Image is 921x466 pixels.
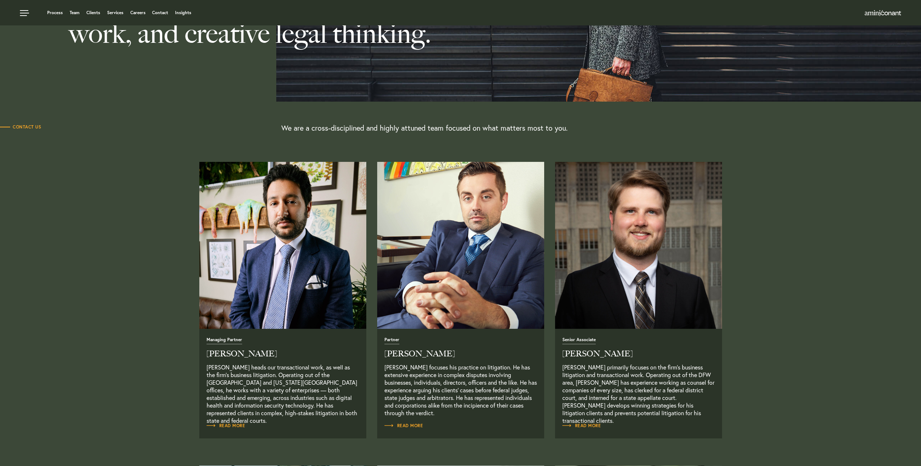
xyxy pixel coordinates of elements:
[562,338,596,344] span: Senior Associate
[562,424,601,428] span: Read More
[384,363,537,417] p: [PERSON_NAME] focuses his practice on litigation. He has extensive experience in complex disputes...
[373,158,548,333] img: alex_conant.jpg
[199,162,366,329] img: neema_amini-4.jpg
[152,11,168,15] a: Contact
[562,363,715,417] p: [PERSON_NAME] primarily focuses on the firm’s business litigation and transactional work. Operati...
[865,11,901,16] a: Home
[562,350,715,358] h2: [PERSON_NAME]
[207,363,359,417] p: [PERSON_NAME] heads our transactional work, as well as the firm’s business litigation. Operating ...
[207,338,242,344] span: Managing Partner
[175,11,191,15] a: Insights
[107,11,123,15] a: Services
[384,338,399,344] span: Partner
[377,162,544,329] a: Read Full Bio
[555,162,722,329] img: AC-Headshot-4462.jpg
[86,11,100,15] a: Clients
[47,11,63,15] a: Process
[207,336,359,417] a: Read Full Bio
[199,162,366,329] a: Read Full Bio
[281,123,591,133] p: We are a cross-disciplined and highly attuned team focused on what matters most to you.
[384,422,423,429] a: Read Full Bio
[562,336,715,417] a: Read Full Bio
[207,424,245,428] span: Read More
[562,422,601,429] a: Read Full Bio
[70,11,80,15] a: Team
[865,10,901,16] img: Amini & Conant
[207,350,359,358] h2: [PERSON_NAME]
[130,11,146,15] a: Careers
[207,422,245,429] a: Read Full Bio
[384,424,423,428] span: Read More
[384,350,537,358] h2: [PERSON_NAME]
[555,162,722,329] a: Read Full Bio
[384,336,537,417] a: Read Full Bio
